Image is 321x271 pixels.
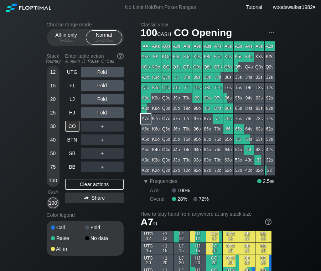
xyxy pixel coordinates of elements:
[141,103,151,113] div: A8o
[223,93,233,103] div: 96s
[246,4,262,10] a: Tutorial
[192,165,202,175] div: 92o
[255,255,271,267] div: BB 20
[141,72,151,82] div: AJo
[141,124,151,134] div: A6o
[203,103,213,113] div: 88
[172,114,182,124] div: J7o
[254,165,264,175] div: 32o
[44,50,62,67] div: Stack
[203,134,213,144] div: 85o
[223,155,233,165] div: 63o
[157,255,173,267] div: +1 20
[192,72,202,82] div: J9s
[117,52,124,60] img: help.32db89a4.svg
[213,114,223,124] div: 77
[223,165,233,175] div: 62o
[244,52,254,62] div: K4s
[265,41,275,51] div: A2s
[213,124,223,134] div: 76o
[223,103,233,113] div: 86s
[161,134,171,144] div: Q5o
[244,41,254,51] div: A4s
[203,41,213,51] div: A8s
[172,62,182,72] div: QJs
[182,134,192,144] div: T5o
[265,93,275,103] div: 92s
[239,243,255,255] div: SB 15
[182,103,192,113] div: T8o
[190,243,206,255] div: HJ 15
[213,155,223,165] div: 73o
[182,165,192,175] div: T2o
[150,196,172,202] div: Overall
[172,134,182,144] div: J5o
[109,38,113,43] span: bb
[65,107,79,118] div: HJ
[161,52,171,62] div: KQs
[234,124,244,134] div: 65s
[265,103,275,113] div: 82s
[182,72,192,82] div: JTs
[192,41,202,51] div: A9s
[254,62,264,72] div: Q3s
[265,72,275,82] div: J2s
[206,243,222,255] div: CO 15
[182,83,192,93] div: TT
[172,103,182,113] div: J8o
[182,62,192,72] div: QTs
[141,134,151,144] div: A5o
[150,178,177,184] span: Frequencies
[223,134,233,144] div: 65o
[151,72,161,82] div: KJo
[234,145,244,155] div: 54o
[157,243,173,255] div: +1 15
[223,62,233,72] div: Q6s
[190,231,206,242] div: HJ 12
[265,52,275,62] div: K2s
[254,41,264,51] div: A3s
[172,155,182,165] div: J3o
[213,165,223,175] div: 72o
[244,134,254,144] div: 54s
[81,121,124,132] div: ＋
[151,165,161,175] div: K2o
[203,114,213,124] div: 87o
[254,72,264,82] div: J3s
[48,94,58,104] div: 20
[161,114,171,124] div: Q7o
[141,114,151,124] div: A7o
[265,155,275,165] div: 32s
[257,178,274,184] div: 2.5
[265,165,275,175] div: 22
[203,83,213,93] div: T8s
[203,72,213,82] div: J8s
[161,93,171,103] div: Q9o
[223,124,233,134] div: 66
[81,107,124,118] div: Fold
[265,145,275,155] div: 42s
[203,62,213,72] div: Q8s
[151,41,161,51] div: AKs
[81,94,124,104] div: Fold
[174,231,190,242] div: LJ 12
[153,219,157,227] span: o
[172,188,190,193] div: 100%
[172,41,182,51] div: AJs
[271,3,316,11] div: ▾
[234,83,244,93] div: T5s
[213,93,223,103] div: 97s
[244,114,254,124] div: 74s
[244,83,254,93] div: T4s
[65,67,79,77] div: UTG
[140,27,172,39] span: 100
[65,148,79,159] div: SB
[255,243,271,255] div: BB 15
[244,93,254,103] div: 94s
[151,83,161,93] div: KTo
[65,162,79,172] div: BB
[182,145,192,155] div: T4o
[182,41,192,51] div: ATs
[65,134,79,145] div: BTN
[151,103,161,113] div: K8o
